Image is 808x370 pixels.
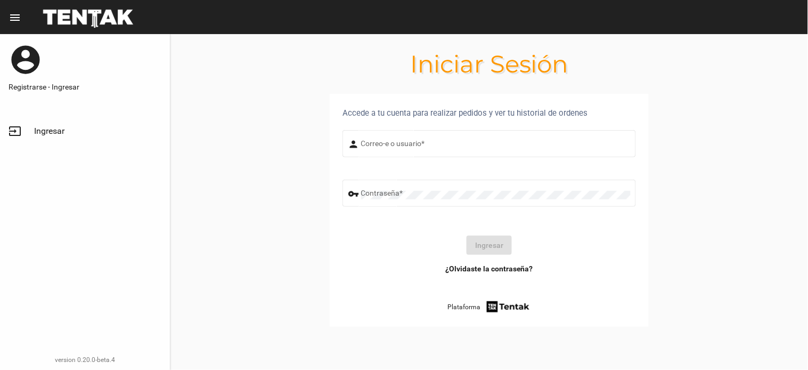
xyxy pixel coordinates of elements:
[348,138,361,151] mat-icon: person
[348,188,361,200] mat-icon: vpn_key
[447,300,531,314] a: Plataforma
[170,55,808,73] h1: Iniciar Sesión
[467,236,512,255] button: Ingresar
[9,11,21,24] mat-icon: menu
[9,43,43,77] mat-icon: account_circle
[445,263,533,274] a: ¿Olvidaste la contraseña?
[34,126,64,136] span: Ingresar
[9,82,161,92] a: Registrarse - Ingresar
[342,107,636,119] div: Accede a tu cuenta para realizar pedidos y ver tu historial de ordenes
[447,302,480,312] span: Plataforma
[9,355,161,365] div: version 0.20.0-beta.4
[9,125,21,138] mat-icon: input
[485,300,531,314] img: tentak-firm.png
